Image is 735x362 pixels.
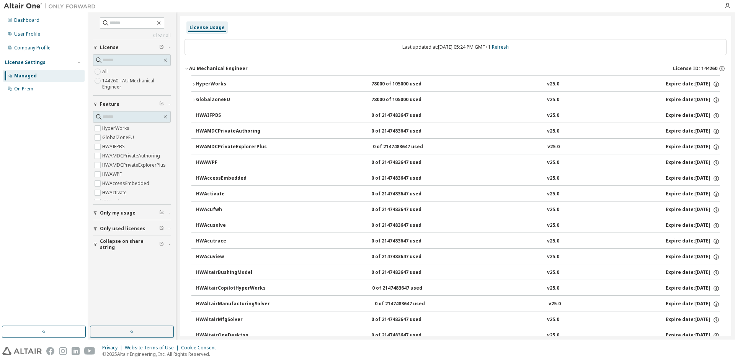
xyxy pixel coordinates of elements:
[196,201,720,218] button: HWAcufwh0 of 2147483647 usedv25.0Expire date:[DATE]
[666,81,720,88] div: Expire date: [DATE]
[371,222,440,229] div: 0 of 2147483647 used
[196,311,720,328] button: HWAltairMfgSolver0 of 2147483647 usedv25.0Expire date:[DATE]
[371,112,440,119] div: 0 of 2147483647 used
[196,107,720,124] button: HWAIFPBS0 of 2147483647 usedv25.0Expire date:[DATE]
[547,254,559,260] div: v25.0
[547,332,559,339] div: v25.0
[372,285,441,292] div: 0 of 2147483647 used
[196,191,265,198] div: HWActivate
[547,144,560,151] div: v25.0
[102,124,131,133] label: HyperWorks
[547,222,559,229] div: v25.0
[196,206,265,213] div: HWAcufwh
[191,76,720,93] button: HyperWorks78000 of 105000 usedv25.0Expire date:[DATE]
[196,327,720,344] button: HWAltairOneDesktop0 of 2147483647 usedv25.0Expire date:[DATE]
[102,151,162,161] label: HWAMDCPrivateAuthoring
[84,347,95,355] img: youtube.svg
[102,197,127,206] label: HWAcufwh
[159,226,164,232] span: Clear filter
[159,44,164,51] span: Clear filter
[196,233,720,250] button: HWAcutrace0 of 2147483647 usedv25.0Expire date:[DATE]
[72,347,80,355] img: linkedin.svg
[371,269,440,276] div: 0 of 2147483647 used
[14,17,39,23] div: Dashboard
[673,66,717,72] span: License ID: 144260
[102,161,167,170] label: HWAMDCPrivateExplorerPlus
[375,301,444,308] div: 0 of 2147483647 used
[125,345,181,351] div: Website Terms of Use
[14,73,37,79] div: Managed
[196,285,266,292] div: HWAltairCopilotHyperWorks
[159,210,164,216] span: Clear filter
[102,188,128,197] label: HWActivate
[159,101,164,107] span: Clear filter
[492,44,509,50] a: Refresh
[102,351,220,357] p: © 2025 Altair Engineering, Inc. All Rights Reserved.
[93,39,171,56] button: License
[666,222,720,229] div: Expire date: [DATE]
[371,332,440,339] div: 0 of 2147483647 used
[102,345,125,351] div: Privacy
[5,59,46,66] div: License Settings
[371,97,440,103] div: 78000 of 105000 used
[159,241,164,247] span: Clear filter
[666,316,720,323] div: Expire date: [DATE]
[196,154,720,171] button: HWAWPF0 of 2147483647 usedv25.0Expire date:[DATE]
[102,179,151,188] label: HWAccessEmbedded
[666,97,720,103] div: Expire date: [DATE]
[196,170,720,187] button: HWAccessEmbedded0 of 2147483647 usedv25.0Expire date:[DATE]
[547,112,559,119] div: v25.0
[196,186,720,203] button: HWActivate0 of 2147483647 usedv25.0Expire date:[DATE]
[196,332,265,339] div: HWAltairOneDesktop
[196,128,265,135] div: HWAMDCPrivateAuthoring
[14,86,33,92] div: On Prem
[102,76,171,92] label: 144260 - AU Mechanical Engineer
[666,269,720,276] div: Expire date: [DATE]
[371,191,440,198] div: 0 of 2147483647 used
[196,316,265,323] div: HWAltairMfgSolver
[666,285,720,292] div: Expire date: [DATE]
[666,159,720,166] div: Expire date: [DATE]
[100,226,145,232] span: Only used licenses
[14,31,40,37] div: User Profile
[93,236,171,253] button: Collapse on share string
[371,128,440,135] div: 0 of 2147483647 used
[196,269,265,276] div: HWAltairBushingModel
[196,144,267,151] div: HWAMDCPrivateExplorerPlus
[100,210,136,216] span: Only my usage
[46,347,54,355] img: facebook.svg
[547,175,559,182] div: v25.0
[100,101,119,107] span: Feature
[666,254,720,260] div: Expire date: [DATE]
[102,67,109,76] label: All
[547,206,559,213] div: v25.0
[196,249,720,265] button: HWAcuview0 of 2147483647 usedv25.0Expire date:[DATE]
[666,301,720,308] div: Expire date: [DATE]
[196,222,265,229] div: HWAcusolve
[185,39,727,55] div: Last updated at: [DATE] 05:24 PM GMT+1
[181,345,220,351] div: Cookie Consent
[547,159,559,166] div: v25.0
[666,144,720,151] div: Expire date: [DATE]
[371,238,440,245] div: 0 of 2147483647 used
[371,81,440,88] div: 78000 of 105000 used
[666,191,720,198] div: Expire date: [DATE]
[102,170,123,179] label: HWAWPF
[93,33,171,39] a: Clear all
[666,175,720,182] div: Expire date: [DATE]
[371,175,440,182] div: 0 of 2147483647 used
[371,206,440,213] div: 0 of 2147483647 used
[547,97,559,103] div: v25.0
[196,112,265,119] div: HWAIFPBS
[196,123,720,140] button: HWAMDCPrivateAuthoring0 of 2147483647 usedv25.0Expire date:[DATE]
[196,238,265,245] div: HWAcutrace
[547,238,559,245] div: v25.0
[666,112,720,119] div: Expire date: [DATE]
[2,347,42,355] img: altair_logo.svg
[547,191,559,198] div: v25.0
[373,144,442,151] div: 0 of 2147483647 used
[196,139,720,156] button: HWAMDCPrivateExplorerPlus0 of 2147483647 usedv25.0Expire date:[DATE]
[371,254,440,260] div: 0 of 2147483647 used
[196,280,720,297] button: HWAltairCopilotHyperWorks0 of 2147483647 usedv25.0Expire date:[DATE]
[666,238,720,245] div: Expire date: [DATE]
